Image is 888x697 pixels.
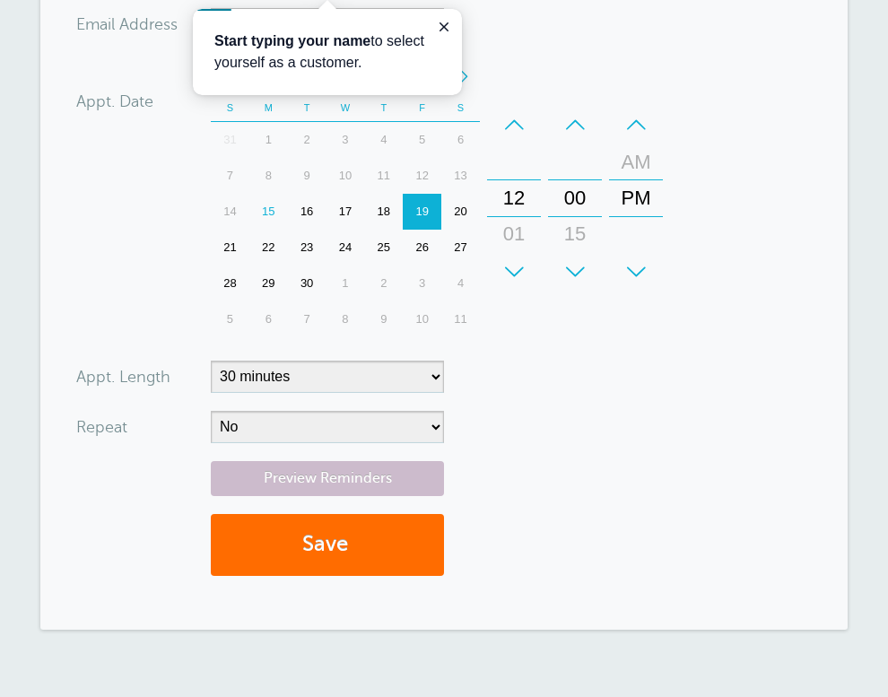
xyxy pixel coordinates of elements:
div: Saturday, October 4 [441,266,480,301]
th: T [364,94,403,122]
div: 27 [441,230,480,266]
th: F [403,94,441,122]
div: 28 [211,266,249,301]
div: 15 [249,194,288,230]
div: 12 [403,158,441,194]
div: Thursday, October 9 [364,301,403,337]
th: T [288,94,326,122]
div: 01 [492,216,535,252]
div: Friday, October 10 [403,301,441,337]
div: Tuesday, September 30 [288,266,326,301]
th: M [249,94,288,122]
div: 2 [364,266,403,301]
div: 12 [492,180,535,216]
div: 5 [211,301,249,337]
span: il Add [108,16,149,32]
div: Sunday, September 7 [211,158,249,194]
div: ress [76,8,211,40]
div: 11 [364,158,403,194]
div: Tuesday, September 9 [288,158,326,194]
div: Thursday, September 25 [364,230,403,266]
div: 10 [403,301,441,337]
div: 8 [249,158,288,194]
iframe: tooltip [193,9,462,95]
span: Ema [76,16,108,32]
div: Friday, September 26 [403,230,441,266]
div: AM [614,144,657,180]
label: Appt. Length [76,369,170,385]
div: 00 [553,180,596,216]
div: 6 [249,301,288,337]
div: 20 [441,194,480,230]
div: 1 [326,266,365,301]
div: Saturday, September 13 [441,158,480,194]
div: 23 [288,230,326,266]
div: Wednesday, September 3 [326,122,365,158]
div: Saturday, October 11 [441,301,480,337]
div: Monday, September 29 [249,266,288,301]
div: Monday, September 1 [249,122,288,158]
th: S [441,94,480,122]
div: Tuesday, September 2 [288,122,326,158]
div: Minutes [548,107,602,290]
div: Wednesday, September 10 [326,158,365,194]
div: 02 [492,252,535,288]
div: 15 [553,216,596,252]
div: Thursday, October 2 [364,266,403,301]
div: 10 [326,158,365,194]
div: Friday, October 3 [403,266,441,301]
div: Friday, September 19 [403,194,441,230]
div: Tuesday, September 16 [288,194,326,230]
div: 25 [364,230,403,266]
div: Wednesday, October 8 [326,301,365,337]
div: 3 [403,266,441,301]
div: 16 [288,194,326,230]
div: 6 [441,122,480,158]
div: Sunday, September 28 [211,266,249,301]
div: Saturday, September 27 [441,230,480,266]
div: 19 [403,194,441,230]
div: Next Year [448,58,480,94]
div: PM [614,180,657,216]
label: Appt. Date [76,93,153,109]
label: Repeat [76,419,127,435]
div: 21 [211,230,249,266]
div: Thursday, September 18 [364,194,403,230]
div: Thursday, September 4 [364,122,403,158]
div: Wednesday, September 17 [326,194,365,230]
div: 17 [326,194,365,230]
div: Sunday, September 14 [211,194,249,230]
div: 7 [211,158,249,194]
div: 13 [441,158,480,194]
div: 30 [553,252,596,288]
div: Wednesday, October 1 [326,266,365,301]
div: 8 [326,301,365,337]
div: 1 [249,122,288,158]
div: 4 [364,122,403,158]
div: Saturday, September 6 [441,122,480,158]
div: 9 [288,158,326,194]
div: Tuesday, September 23 [288,230,326,266]
div: 7 [288,301,326,337]
div: 3 [326,122,365,158]
div: 22 [249,230,288,266]
div: 24 [326,230,365,266]
div: 14 [211,194,249,230]
div: Thursday, September 11 [364,158,403,194]
div: 30 [288,266,326,301]
div: 18 [364,194,403,230]
div: Sunday, August 31 [211,122,249,158]
div: 31 [211,122,249,158]
div: Monday, September 8 [249,158,288,194]
div: Sunday, September 21 [211,230,249,266]
div: 29 [249,266,288,301]
div: Sunday, October 5 [211,301,249,337]
div: 9 [364,301,403,337]
div: 11 [441,301,480,337]
div: 5 [403,122,441,158]
th: S [211,94,249,122]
